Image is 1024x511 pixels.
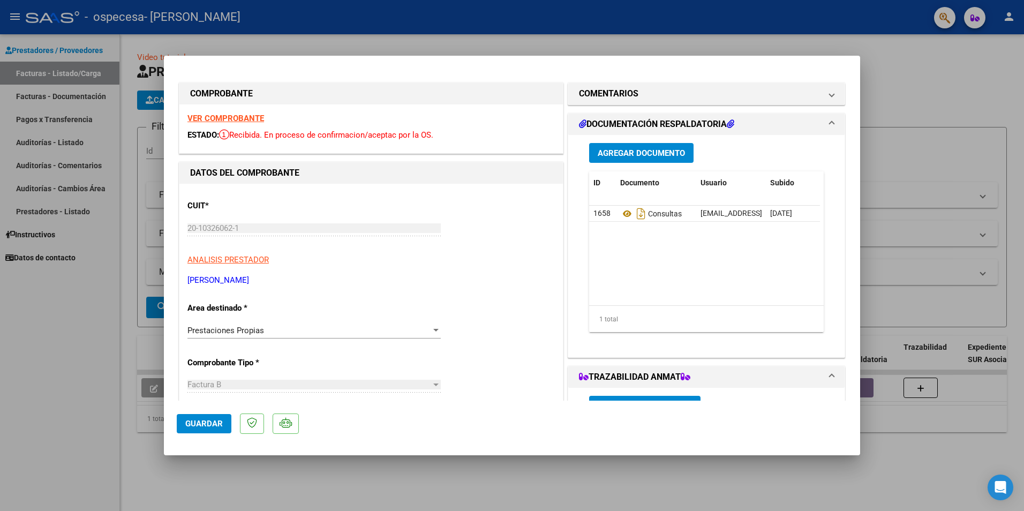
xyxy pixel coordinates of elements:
[568,114,845,135] mat-expansion-panel-header: DOCUMENTACIÓN RESPALDATORIA
[598,148,685,158] span: Agregar Documento
[187,200,298,212] p: CUIT
[770,178,794,187] span: Subido
[620,178,659,187] span: Documento
[190,168,299,178] strong: DATOS DEL COMPROBANTE
[568,135,845,357] div: DOCUMENTACIÓN RESPALDATORIA
[589,171,616,194] datatable-header-cell: ID
[766,171,819,194] datatable-header-cell: Subido
[696,171,766,194] datatable-header-cell: Usuario
[219,130,433,140] span: Recibida. En proceso de confirmacion/aceptac por la OS.
[770,209,792,217] span: [DATE]
[187,302,298,314] p: Area destinado *
[187,274,555,287] p: [PERSON_NAME]
[701,178,727,187] span: Usuario
[579,118,734,131] h1: DOCUMENTACIÓN RESPALDATORIA
[819,171,873,194] datatable-header-cell: Acción
[616,171,696,194] datatable-header-cell: Documento
[187,114,264,123] a: VER COMPROBANTE
[589,143,694,163] button: Agregar Documento
[185,419,223,429] span: Guardar
[568,83,845,104] mat-expansion-panel-header: COMENTARIOS
[589,396,701,416] button: Agregar Trazabilidad
[187,130,219,140] span: ESTADO:
[579,87,638,100] h1: COMENTARIOS
[187,255,269,265] span: ANALISIS PRESTADOR
[620,209,682,218] span: Consultas
[589,306,824,333] div: 1 total
[579,371,690,384] h1: TRAZABILIDAD ANMAT
[593,178,600,187] span: ID
[634,205,648,222] i: Descargar documento
[593,209,611,217] span: 1658
[187,357,298,369] p: Comprobante Tipo *
[177,414,231,433] button: Guardar
[187,326,264,335] span: Prestaciones Propias
[187,380,221,389] span: Factura B
[568,366,845,388] mat-expansion-panel-header: TRAZABILIDAD ANMAT
[190,88,253,99] strong: COMPROBANTE
[701,209,906,217] span: [EMAIL_ADDRESS][DOMAIN_NAME] - Centro [PERSON_NAME]
[988,475,1013,500] div: Open Intercom Messenger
